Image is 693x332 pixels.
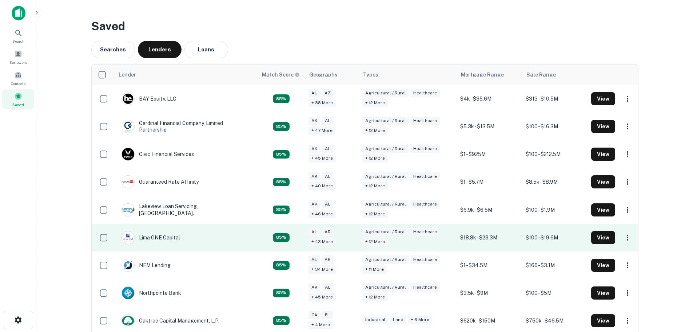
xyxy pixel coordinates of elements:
button: View [591,286,615,300]
div: Sale Range [526,70,556,79]
div: Cardinal Financial Company, Limited Partnership [122,120,250,133]
button: View [591,314,615,327]
div: Agricultural / Rural [362,145,409,153]
div: Healthcare [410,89,440,97]
a: Contacts [2,68,34,88]
div: Agricultural / Rural [362,200,409,208]
div: AR [322,228,334,236]
button: View [591,175,615,188]
span: Contacts [11,81,25,86]
div: + 12 more [362,126,388,135]
td: $1 - $5.7M [457,168,522,196]
div: + 45 more [308,293,336,301]
h3: Saved [91,17,638,35]
div: + 4 more [308,321,333,329]
div: Capitalize uses an advanced AI algorithm to match your search with the best lender. The match sco... [273,261,290,270]
button: Searches [91,41,135,58]
div: + 6 more [408,316,432,324]
div: CA [308,311,320,319]
div: AK [308,117,320,125]
td: $8.5k - $8.9M [522,168,588,196]
div: Lender [119,70,136,79]
img: picture [122,176,134,188]
div: Capitalize uses an advanced AI algorithm to match your search with the best lender. The match sco... [273,206,290,214]
div: Healthcare [410,200,440,208]
div: AK [308,145,320,153]
td: $100 - $5M [522,279,588,307]
div: Healthcare [410,172,440,181]
div: Healthcare [410,255,440,264]
div: Capitalize uses an advanced AI algorithm to match your search with the best lender. The match sco... [273,233,290,242]
div: Capitalize uses an advanced AI algorithm to match your search with the best lender. The match sco... [273,122,290,131]
div: Types [363,70,378,79]
div: Healthcare [410,283,440,292]
td: $166 - $3.1M [522,251,588,279]
th: Mortgage Range [457,65,522,85]
div: + 12 more [362,293,388,301]
th: Sale Range [522,65,588,85]
div: AK [308,200,320,208]
div: Lima ONE Capital [122,231,180,244]
div: + 45 more [308,154,336,163]
div: + 46 more [308,210,336,218]
a: Search [2,26,34,46]
div: Civic Financial Services [122,148,194,161]
a: Borrowers [2,47,34,67]
a: Saved [2,89,34,109]
button: Lenders [138,41,182,58]
iframe: Chat Widget [657,274,693,309]
div: + 11 more [362,265,387,274]
h6: Match Score [262,71,298,79]
td: $100 - $16.3M [522,113,588,140]
img: capitalize-icon.png [12,6,25,20]
th: Types [359,65,457,85]
div: + 34 more [308,265,336,274]
td: $4k - $35.6M [457,85,522,113]
div: AL [322,117,334,125]
td: $1 - $925M [457,140,522,168]
div: Northpointe Bank [122,286,181,300]
div: AL [308,255,320,264]
div: Guaranteed Rate Affinity [122,175,199,188]
div: Agricultural / Rural [362,117,409,125]
img: picture [122,148,134,160]
div: FL [322,311,333,319]
div: Agricultural / Rural [362,255,409,264]
span: Borrowers [9,59,27,65]
td: $5.3k - $13.5M [457,113,522,140]
img: picture [122,259,134,272]
td: $100 - $212.5M [522,140,588,168]
img: picture [122,204,134,216]
div: + 12 more [362,238,388,246]
div: AL [308,228,320,236]
img: picture [122,93,134,105]
div: AL [322,283,334,292]
img: picture [122,287,134,299]
div: + 38 more [308,99,336,107]
img: picture [122,315,134,327]
td: $3.5k - $9M [457,279,522,307]
td: $100 - $1.9M [522,196,588,223]
button: View [591,120,615,133]
div: + 40 more [308,182,336,190]
div: AL [322,200,334,208]
span: Saved [12,102,24,108]
button: View [591,259,615,272]
div: + 43 more [308,238,336,246]
div: AK [308,172,320,181]
div: Geography [309,70,338,79]
div: + 12 more [362,182,388,190]
div: Land [390,316,406,324]
div: AL [322,145,334,153]
div: BAY Equity, LLC [122,92,176,105]
div: Agricultural / Rural [362,283,409,292]
td: $100 - $19.6M [522,224,588,251]
td: $1 - $34.5M [457,251,522,279]
div: Healthcare [410,228,440,236]
td: $313 - $10.5M [522,85,588,113]
button: Loans [184,41,228,58]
